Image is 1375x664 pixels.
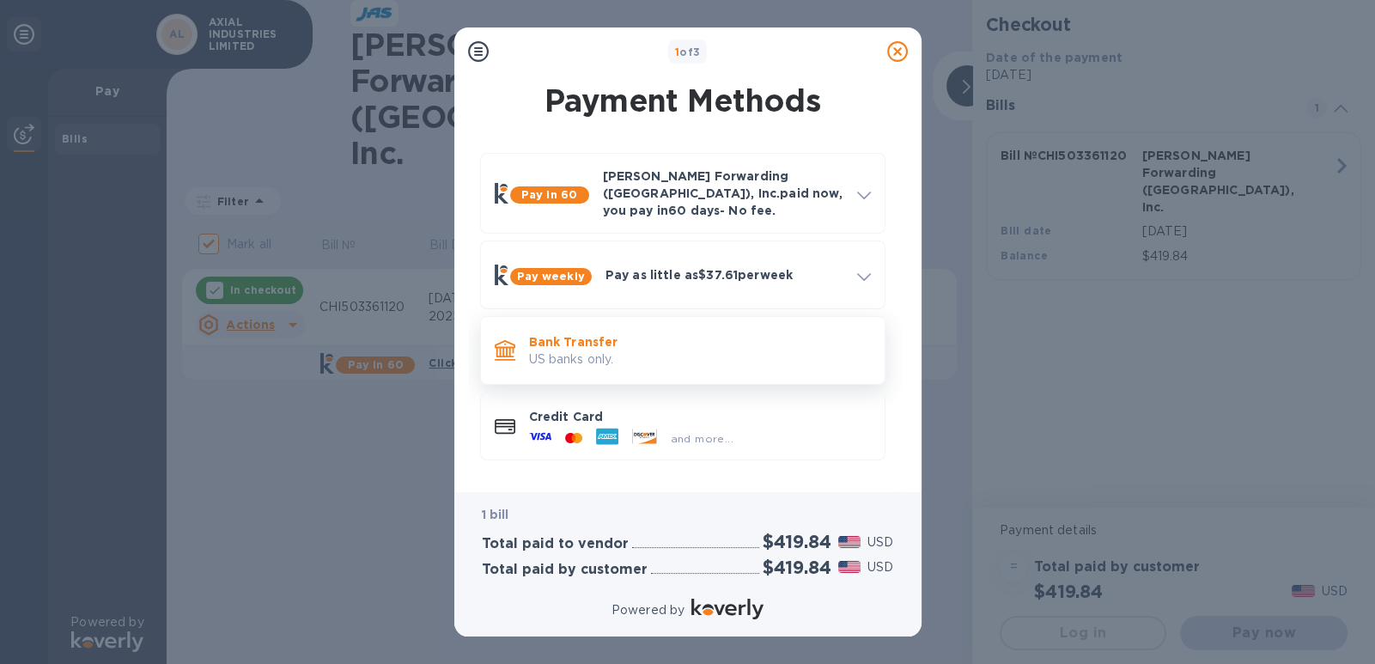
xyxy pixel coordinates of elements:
p: Bank Transfer [529,333,871,350]
h1: Payment Methods [477,82,889,119]
b: Pay weekly [517,270,585,283]
p: Credit Card [529,408,871,425]
h2: $419.84 [763,557,831,578]
p: [PERSON_NAME] Forwarding ([GEOGRAPHIC_DATA]), Inc. paid now, you pay in 60 days - No fee. [603,168,843,219]
span: 1 [675,46,679,58]
p: USD [867,558,893,576]
p: USD [867,533,893,551]
h2: $419.84 [763,531,831,552]
p: Pay as little as $37.61 per week [605,266,843,283]
p: Powered by [611,601,684,619]
h3: Total paid to vendor [482,536,629,552]
p: US banks only. [529,350,871,369]
b: 1 bill [482,508,509,521]
b: Pay in 60 [521,188,577,201]
img: USD [838,536,861,548]
span: and more... [671,432,733,445]
img: Logo [691,599,764,619]
img: USD [838,561,861,573]
b: of 3 [675,46,701,58]
h3: Total paid by customer [482,562,648,578]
